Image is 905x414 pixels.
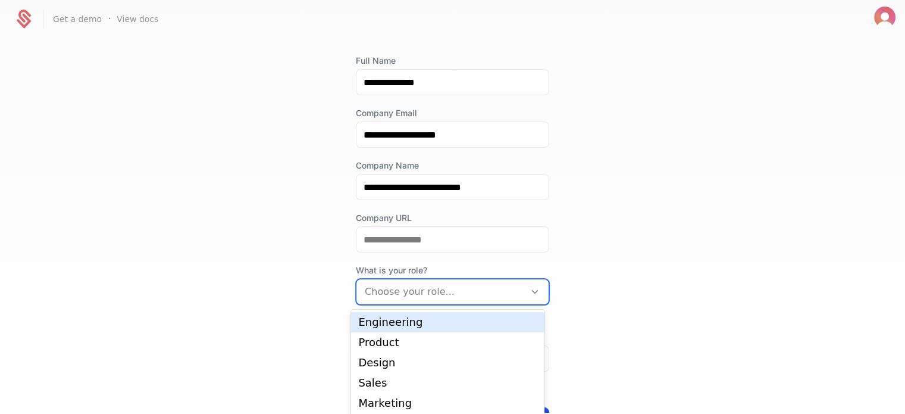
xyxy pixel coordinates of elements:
label: Company URL [356,212,549,224]
a: Get a demo [53,13,102,25]
div: Marketing [358,398,537,409]
div: Design [358,357,537,368]
button: Open user button [874,7,895,28]
a: View docs [117,13,158,25]
div: Product [358,337,537,348]
div: Sales [358,378,537,388]
span: · [108,12,111,26]
label: Full Name [356,55,549,67]
span: What is your role? [356,264,549,276]
img: 's logo [874,7,895,28]
label: Company Name [356,160,549,172]
label: Company Email [356,107,549,119]
div: Engineering [358,317,537,328]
